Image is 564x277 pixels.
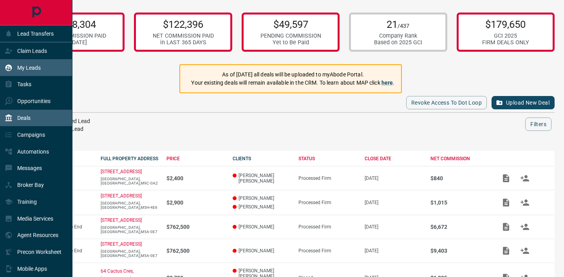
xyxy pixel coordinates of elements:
p: $9,403 [430,248,489,254]
p: [PERSON_NAME] [233,204,291,210]
button: Filters [525,118,551,131]
p: [DATE] [365,176,423,181]
p: 21 [374,18,422,30]
button: Revoke Access to Dot Loop [406,96,487,109]
div: Company Rank [374,33,422,39]
span: Match Clients [515,199,534,205]
p: $6,672 [430,224,489,230]
p: $762,500 [166,248,225,254]
div: STATUS [298,156,357,161]
div: NET COMMISSION [430,156,489,161]
div: in LAST 365 DAYS [153,39,214,46]
button: Upload New Deal [492,96,555,109]
a: 64 Cactus Cres, [101,268,134,274]
span: Add / View Documents [497,175,515,181]
div: Based on 2025 GCI [374,39,422,46]
div: Processed Firm [298,200,357,205]
span: Add / View Documents [497,224,515,229]
div: CLIENTS [233,156,291,161]
p: [PERSON_NAME] [233,248,291,253]
div: PENDING COMMISSION [260,33,321,39]
span: Match Clients [515,224,534,229]
p: $1,015 [430,199,489,206]
div: NET COMMISSION PAID [153,33,214,39]
p: [GEOGRAPHIC_DATA],[GEOGRAPHIC_DATA],M5A-0E7 [101,249,159,258]
p: [PERSON_NAME] [233,196,291,201]
p: $840 [430,175,489,181]
div: in [DATE] [45,39,106,46]
div: GCI 2025 [482,33,529,39]
div: FIRM DEALS ONLY [482,39,529,46]
p: [DATE] [365,224,423,230]
span: Add / View Documents [497,199,515,205]
p: [GEOGRAPHIC_DATA],[GEOGRAPHIC_DATA],M5H-4E6 [101,201,159,210]
a: here [381,80,393,86]
span: Match Clients [515,248,534,253]
p: $2,900 [166,199,225,206]
a: [STREET_ADDRESS] [101,169,142,174]
div: FULL PROPERTY ADDRESS [101,156,159,161]
span: Match Clients [515,175,534,181]
p: As of [DATE] all deals will be uploaded to myAbode Portal. [191,71,394,79]
a: [STREET_ADDRESS] [101,217,142,223]
div: NET COMMISSION PAID [45,33,106,39]
div: Yet to Be Paid [260,39,321,46]
p: [DATE] [365,248,423,253]
div: Processed Firm [298,248,357,253]
div: CLOSE DATE [365,156,423,161]
p: $122,396 [153,18,214,30]
span: Add / View Documents [497,248,515,253]
a: [STREET_ADDRESS] [101,193,142,199]
div: Processed Firm [298,176,357,181]
p: $108,304 [45,18,106,30]
p: [PERSON_NAME] [PERSON_NAME] [233,173,291,184]
span: /437 [398,23,409,29]
div: PRICE [166,156,225,161]
p: $179,650 [482,18,529,30]
p: [GEOGRAPHIC_DATA],[GEOGRAPHIC_DATA],M5A-0E7 [101,225,159,234]
p: [PERSON_NAME] [233,224,291,230]
div: Processed Firm [298,224,357,230]
p: [DATE] [365,200,423,205]
a: [STREET_ADDRESS] [101,241,142,247]
p: $762,500 [166,224,225,230]
p: Your existing deals will remain available in the CRM. To learn about MAP click . [191,79,394,87]
p: [GEOGRAPHIC_DATA],[GEOGRAPHIC_DATA],M9C-0A2 [101,177,159,185]
p: $49,597 [260,18,321,30]
p: $2,400 [166,175,225,181]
